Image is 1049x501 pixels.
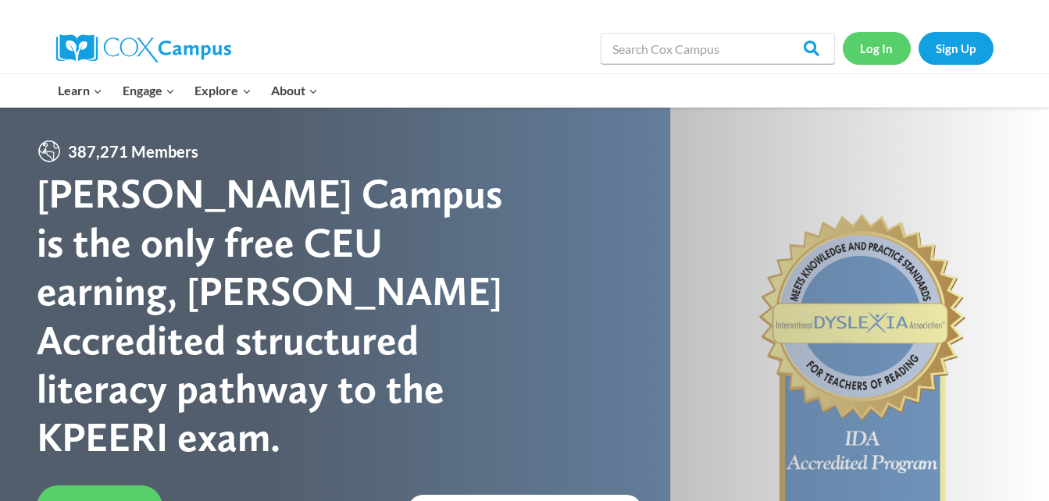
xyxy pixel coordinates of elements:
nav: Secondary Navigation [843,32,994,64]
button: Child menu of Engage [112,74,185,107]
img: Cox Campus [56,34,231,62]
div: [PERSON_NAME] Campus is the only free CEU earning, [PERSON_NAME] Accredited structured literacy p... [37,169,525,461]
nav: Primary Navigation [48,74,328,107]
input: Search Cox Campus [601,33,835,64]
a: Sign Up [919,32,994,64]
span: 387,271 Members [62,139,205,164]
button: Child menu of Learn [48,74,113,107]
a: Log In [843,32,911,64]
button: Child menu of About [261,74,328,107]
button: Child menu of Explore [185,74,262,107]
